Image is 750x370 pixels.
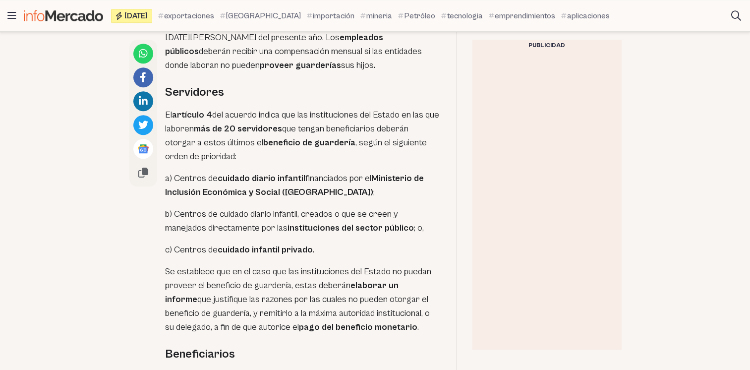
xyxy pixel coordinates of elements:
[137,143,149,155] img: Google News logo
[165,17,440,72] p: Así lo indica el , en vigencia desde el [DATE][PERSON_NAME] del presente año. Los deberán recibir...
[172,110,212,120] strong: artículo 4
[567,10,610,22] span: aplicaciones
[447,10,483,22] span: tecnologia
[165,207,440,235] p: b) Centros de cuidado diario infantil, creados o que se creen y manejados directamente por las ; o,
[165,173,424,197] strong: Ministerio de Inclusión Económica y Social ([GEOGRAPHIC_DATA])
[165,32,383,57] strong: empleados públicos
[260,60,341,70] strong: proveer guarderías
[398,10,435,22] a: Petróleo
[404,10,435,22] span: Petróleo
[366,10,392,22] span: mineria
[288,223,414,233] strong: instituciones del sector público
[441,10,483,22] a: tecnologia
[226,10,301,22] span: [GEOGRAPHIC_DATA]
[218,173,305,184] strong: cuidado diario infantil
[263,137,355,148] strong: beneficio de guardería
[158,10,214,22] a: exportaciones
[561,10,610,22] a: aplicaciones
[165,108,440,164] p: El del acuerdo indica que las instituciones del Estado en las que laboren que tengan beneficiario...
[165,84,440,100] h2: Servidores
[220,10,301,22] a: [GEOGRAPHIC_DATA]
[24,10,103,21] img: Infomercado Ecuador logo
[307,10,354,22] a: importación
[165,346,440,362] h2: Beneficiarios
[165,280,399,305] strong: elaborar un informe
[218,245,313,255] strong: cuidado infantil privado
[299,322,417,332] strong: pago del beneficio monetario
[194,123,282,134] strong: más de 20 servidores
[165,172,440,199] p: a) Centros de financiados por el ;
[164,10,214,22] span: exportaciones
[165,243,440,257] p: c) Centros de .
[165,265,440,334] p: Se establece que en el caso que las instituciones del Estado no puedan proveer el beneficio de gu...
[472,40,621,52] div: Publicidad
[313,10,354,22] span: importación
[360,10,392,22] a: mineria
[124,12,148,20] span: [DATE]
[495,10,555,22] span: emprendimientos
[489,10,555,22] a: emprendimientos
